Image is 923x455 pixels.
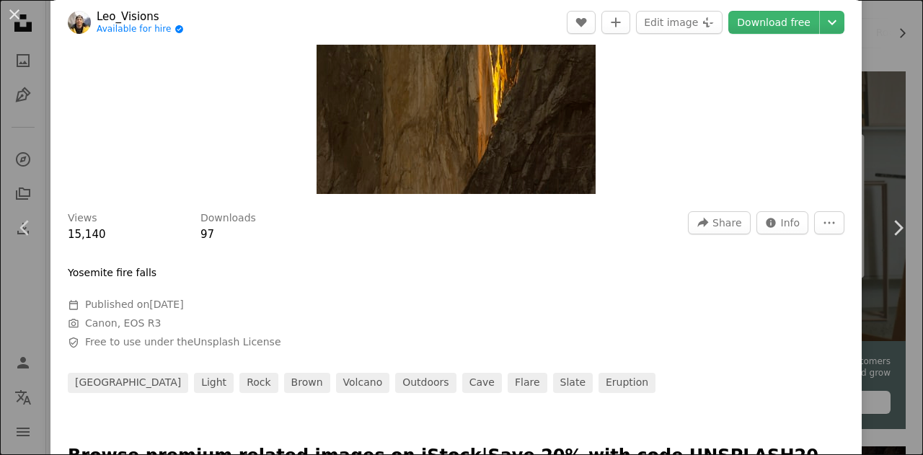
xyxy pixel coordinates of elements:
span: Free to use under the [85,335,281,350]
h3: Views [68,211,97,226]
a: rock [239,373,278,393]
button: More Actions [814,211,844,234]
a: volcano [336,373,390,393]
p: Yosemite fire falls [68,266,156,280]
span: Share [712,212,741,234]
a: Leo_Visions [97,9,184,24]
h3: Downloads [200,211,256,226]
a: [GEOGRAPHIC_DATA] [68,373,188,393]
a: Available for hire [97,24,184,35]
span: Info [781,212,800,234]
a: Download free [728,11,819,34]
a: Unsplash License [193,336,281,348]
button: Like [567,11,596,34]
a: Next [873,159,923,297]
button: Canon, EOS R3 [85,317,161,331]
img: Go to Leo_Visions's profile [68,11,91,34]
a: flare [508,373,547,393]
time: May 9, 2022 at 5:52:29 AM GMT+10 [149,299,183,310]
a: cave [462,373,502,393]
a: outdoors [395,373,456,393]
a: brown [284,373,330,393]
button: Edit image [636,11,723,34]
a: slate [553,373,593,393]
button: Choose download size [820,11,844,34]
span: Published on [85,299,184,310]
a: light [194,373,234,393]
a: eruption [599,373,655,393]
button: Stats about this image [756,211,809,234]
span: 97 [200,228,214,241]
button: Add to Collection [601,11,630,34]
button: Share this image [688,211,750,234]
span: 15,140 [68,228,106,241]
